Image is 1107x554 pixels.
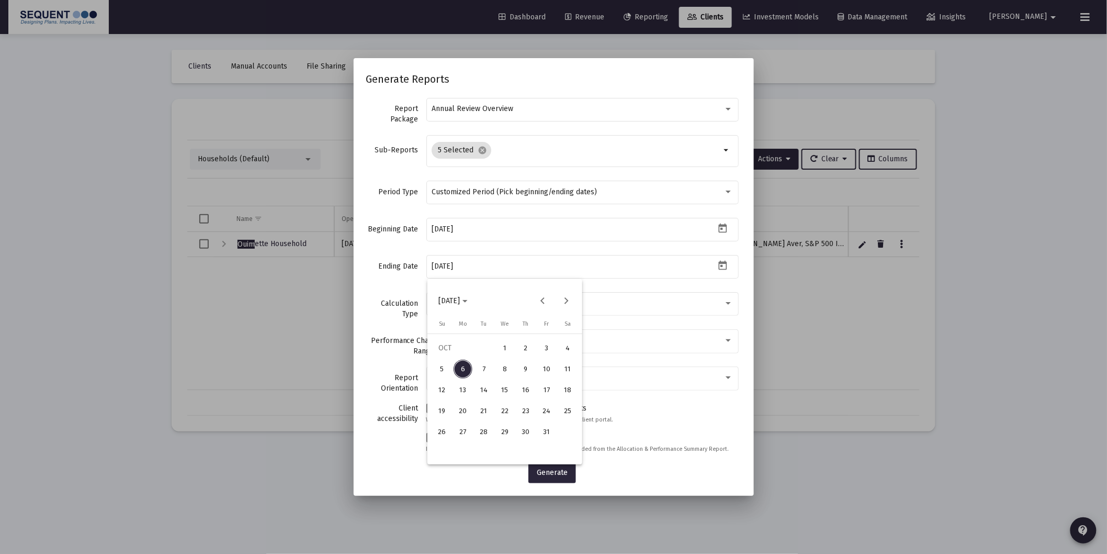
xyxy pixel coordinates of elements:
button: 2025-10-12 [432,380,453,401]
button: Choose month and year [430,291,476,312]
button: 2025-10-07 [473,359,494,380]
div: 4 [558,339,577,358]
button: Next month [556,291,577,312]
button: 2025-10-02 [515,338,536,359]
div: 11 [558,360,577,379]
span: Fr [544,320,549,327]
button: Previous month [533,291,554,312]
div: 2 [516,339,535,358]
button: 2025-10-11 [557,359,578,380]
button: 2025-10-04 [557,338,578,359]
button: 2025-10-28 [473,422,494,442]
div: 7 [475,360,493,379]
button: 2025-10-08 [494,359,515,380]
div: 30 [516,423,535,441]
div: 29 [495,423,514,441]
div: 15 [495,381,514,400]
div: 1 [495,339,514,358]
div: 16 [516,381,535,400]
button: 2025-10-09 [515,359,536,380]
span: [DATE] [438,296,460,305]
button: 2025-10-18 [557,380,578,401]
div: 20 [454,402,472,420]
span: Tu [481,320,487,327]
div: 19 [433,402,451,420]
button: 2025-10-01 [494,338,515,359]
button: 2025-10-25 [557,401,578,422]
div: 9 [516,360,535,379]
button: 2025-10-13 [453,380,473,401]
div: 13 [454,381,472,400]
div: 8 [495,360,514,379]
div: 17 [537,381,556,400]
div: 31 [537,423,556,441]
button: 2025-10-15 [494,380,515,401]
button: 2025-10-17 [536,380,557,401]
span: We [501,320,509,327]
button: 2025-10-16 [515,380,536,401]
div: 24 [537,402,556,420]
button: 2025-10-10 [536,359,557,380]
button: 2025-10-19 [432,401,453,422]
div: 25 [558,402,577,420]
button: 2025-10-03 [536,338,557,359]
button: 2025-10-06 [453,359,473,380]
button: 2025-10-30 [515,422,536,442]
div: 5 [433,360,451,379]
span: Th [523,320,528,327]
span: Sa [564,320,571,327]
div: 21 [475,402,493,420]
button: 2025-10-27 [453,422,473,442]
div: 12 [433,381,451,400]
button: 2025-10-14 [473,380,494,401]
div: 3 [537,339,556,358]
div: 26 [433,423,451,441]
button: 2025-10-20 [453,401,473,422]
div: 23 [516,402,535,420]
span: Su [439,320,445,327]
div: 22 [495,402,514,420]
div: 6 [454,360,472,379]
button: 2025-10-05 [432,359,453,380]
div: 10 [537,360,556,379]
button: 2025-10-26 [432,422,453,442]
div: 14 [475,381,493,400]
button: 2025-10-24 [536,401,557,422]
button: 2025-10-31 [536,422,557,442]
td: OCT [432,338,494,359]
span: Mo [459,320,467,327]
div: 28 [475,423,493,441]
button: 2025-10-23 [515,401,536,422]
button: 2025-10-21 [473,401,494,422]
button: 2025-10-22 [494,401,515,422]
button: 2025-10-29 [494,422,515,442]
div: 27 [454,423,472,441]
div: 18 [558,381,577,400]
